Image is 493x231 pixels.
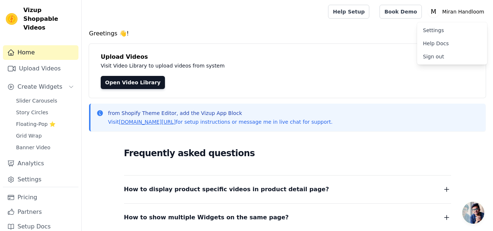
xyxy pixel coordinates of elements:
[417,24,487,37] a: Settings
[380,5,421,19] a: Book Demo
[101,53,474,61] h4: Upload Videos
[12,119,78,129] a: Floating-Pop ⭐
[3,45,78,60] a: Home
[439,5,487,18] p: Miran Handloom
[417,22,487,65] div: M Miran Handloom
[124,184,329,195] span: How to display product specific videos in product detail page?
[3,80,78,94] button: Create Widgets
[6,13,18,25] img: Vizup
[124,212,451,223] button: How to show multiple Widgets on the same page?
[462,202,484,224] a: Open chat
[12,142,78,153] a: Banner Video
[16,144,50,151] span: Banner Video
[3,205,78,219] a: Partners
[89,29,486,38] h4: Greetings 👋!
[119,119,176,125] a: [DOMAIN_NAME][URL]
[3,190,78,205] a: Pricing
[18,82,62,91] span: Create Widgets
[16,97,57,104] span: Slider Carousels
[108,118,332,126] p: Visit for setup instructions or message me in live chat for support.
[16,109,48,116] span: Story Circles
[124,146,451,161] h2: Frequently asked questions
[12,96,78,106] a: Slider Carousels
[417,37,487,50] a: Help Docs
[428,5,487,18] button: M Miran Handloom
[16,120,55,128] span: Floating-Pop ⭐
[16,132,42,139] span: Grid Wrap
[23,6,76,32] span: Vizup Shoppable Videos
[124,212,289,223] span: How to show multiple Widgets on the same page?
[101,61,428,70] p: Visit Video Library to upload videos from system
[101,76,165,89] a: Open Video Library
[3,156,78,171] a: Analytics
[3,61,78,76] a: Upload Videos
[124,184,451,195] button: How to display product specific videos in product detail page?
[12,131,78,141] a: Grid Wrap
[328,5,369,19] a: Help Setup
[108,109,332,117] p: from Shopify Theme Editor, add the Vizup App Block
[12,107,78,118] a: Story Circles
[431,8,436,15] text: M
[3,172,78,187] a: Settings
[417,50,487,63] a: Sign out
